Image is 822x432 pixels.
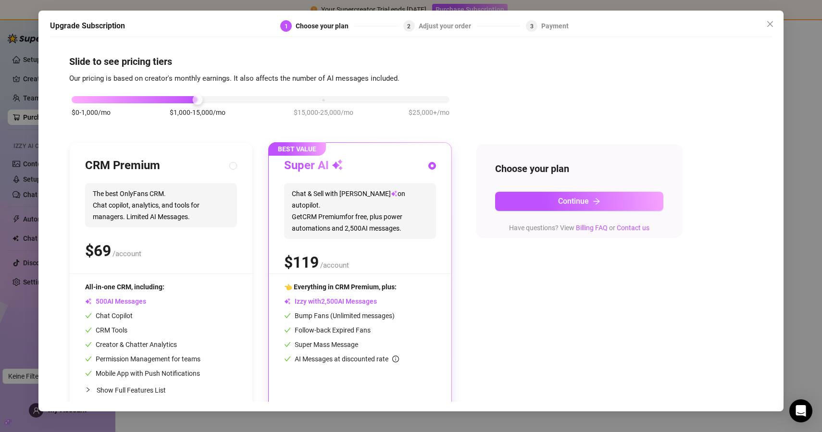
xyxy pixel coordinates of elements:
[85,327,92,333] span: check
[85,387,91,393] span: collapsed
[762,16,778,32] button: Close
[85,327,127,334] span: CRM Tools
[789,399,812,422] div: Open Intercom Messenger
[85,379,237,402] div: Show Full Features List
[284,312,395,320] span: Bump Fans (Unlimited messages)
[170,108,225,118] span: $1,000-15,000/mo
[85,312,92,319] span: check
[296,20,354,32] div: Choose your plan
[320,261,349,270] span: /account
[284,312,291,319] span: check
[69,74,399,83] span: Our pricing is based on creator's monthly earnings. It also affects the number of AI messages inc...
[407,23,411,30] span: 2
[85,356,92,362] span: check
[495,162,663,175] h4: Choose your plan
[112,250,141,259] span: /account
[593,197,600,205] span: arrow-right
[285,23,288,30] span: 1
[284,298,377,306] span: Izzy with AI Messages
[294,108,353,118] span: $15,000-25,000/mo
[69,55,753,68] h4: Slide to see pricing tiers
[284,356,291,362] span: check
[85,356,200,363] span: Permission Management for teams
[85,341,177,349] span: Creator & Chatter Analytics
[284,341,358,349] span: Super Mass Message
[284,327,371,334] span: Follow-back Expired Fans
[72,108,111,118] span: $0-1,000/mo
[509,224,649,232] span: Have questions? View or
[419,20,477,32] div: Adjust your order
[97,387,166,395] span: Show Full Features List
[85,298,146,306] span: AI Messages
[268,143,326,156] span: BEST VALUE
[530,23,534,30] span: 3
[617,224,649,232] a: Contact us
[85,312,133,320] span: Chat Copilot
[284,159,343,174] h3: Super AI
[392,356,399,362] span: info-circle
[85,370,92,377] span: check
[284,284,397,291] span: 👈 Everything in CRM Premium, plus:
[762,20,778,28] span: Close
[295,356,399,363] span: AI Messages at discounted rate
[50,20,125,32] h5: Upgrade Subscription
[284,254,319,272] span: $
[558,197,589,206] span: Continue
[409,108,449,118] span: $25,000+/mo
[541,20,569,32] div: Payment
[85,184,237,228] span: The best OnlyFans CRM. Chat copilot, analytics, and tools for managers. Limited AI Messages.
[85,159,160,174] h3: CRM Premium
[85,341,92,348] span: check
[495,192,663,211] button: Continuearrow-right
[85,242,111,260] span: $
[766,20,774,28] span: close
[85,284,164,291] span: All-in-one CRM, including:
[576,224,608,232] a: Billing FAQ
[284,184,436,239] span: Chat & Sell with [PERSON_NAME] on autopilot. Get CRM Premium for free, plus power automations and...
[284,341,291,348] span: check
[284,327,291,333] span: check
[85,370,200,378] span: Mobile App with Push Notifications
